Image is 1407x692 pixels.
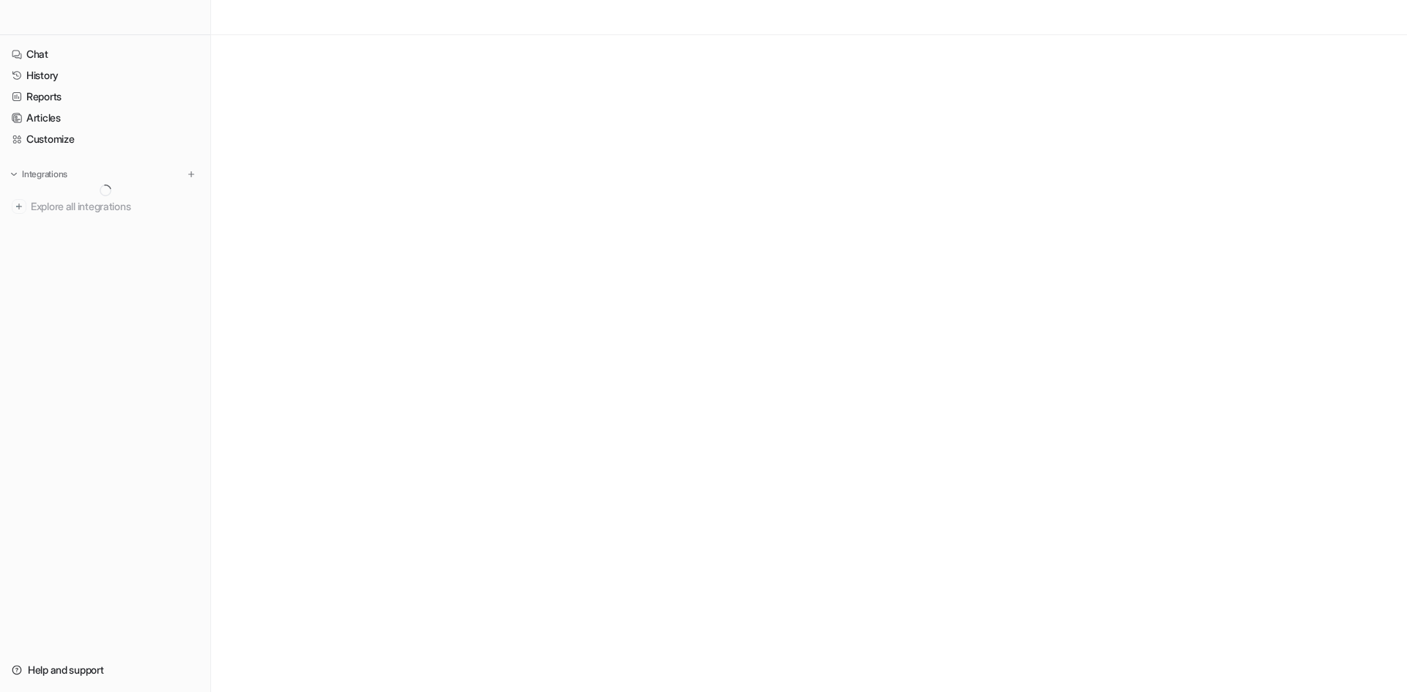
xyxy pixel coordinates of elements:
a: History [6,65,204,86]
a: Customize [6,129,204,149]
a: Help and support [6,660,204,680]
img: expand menu [9,169,19,179]
a: Chat [6,44,204,64]
p: Integrations [22,168,67,180]
img: explore all integrations [12,199,26,214]
a: Articles [6,108,204,128]
a: Reports [6,86,204,107]
span: Explore all integrations [31,195,199,218]
img: menu_add.svg [186,169,196,179]
a: Explore all integrations [6,196,204,217]
button: Integrations [6,167,72,182]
